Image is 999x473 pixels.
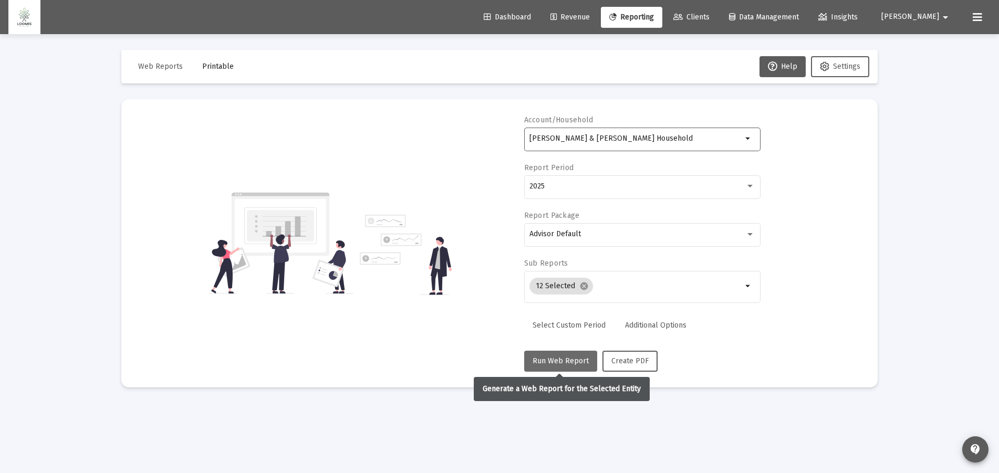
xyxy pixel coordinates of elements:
a: Insights [810,7,866,28]
img: reporting [209,191,353,295]
span: Web Reports [138,62,183,71]
span: Create PDF [611,356,649,365]
span: Additional Options [625,321,686,330]
span: Clients [673,13,710,22]
span: Dashboard [484,13,531,22]
button: Help [759,56,806,77]
button: [PERSON_NAME] [869,6,964,27]
a: Revenue [542,7,598,28]
button: Web Reports [130,56,191,77]
a: Data Management [721,7,807,28]
img: Dashboard [16,7,33,28]
span: Settings [833,62,860,71]
span: Select Custom Period [533,321,606,330]
a: Reporting [601,7,662,28]
button: Create PDF [602,351,658,372]
mat-chip: 12 Selected [529,278,593,295]
a: Dashboard [475,7,539,28]
mat-icon: contact_support [969,443,982,456]
button: Printable [194,56,242,77]
img: reporting-alt [360,215,452,295]
mat-icon: arrow_drop_down [939,7,952,28]
span: Printable [202,62,234,71]
button: Settings [811,56,869,77]
mat-icon: cancel [579,281,589,291]
span: [PERSON_NAME] [881,13,939,22]
label: Report Package [524,211,580,220]
label: Account/Household [524,115,594,124]
span: Data Management [729,13,799,22]
span: Revenue [550,13,590,22]
span: 2025 [529,182,545,191]
span: Reporting [609,13,654,22]
span: Advisor Default [529,229,581,238]
span: Run Web Report [533,356,589,365]
label: Sub Reports [524,259,568,268]
span: Insights [818,13,858,22]
mat-icon: arrow_drop_down [742,280,755,292]
mat-chip-list: Selection [529,276,742,297]
label: Report Period [524,163,574,172]
mat-icon: arrow_drop_down [742,132,755,145]
a: Clients [665,7,718,28]
input: Search or select an account or household [529,134,742,143]
button: Run Web Report [524,351,597,372]
span: Help [768,62,797,71]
